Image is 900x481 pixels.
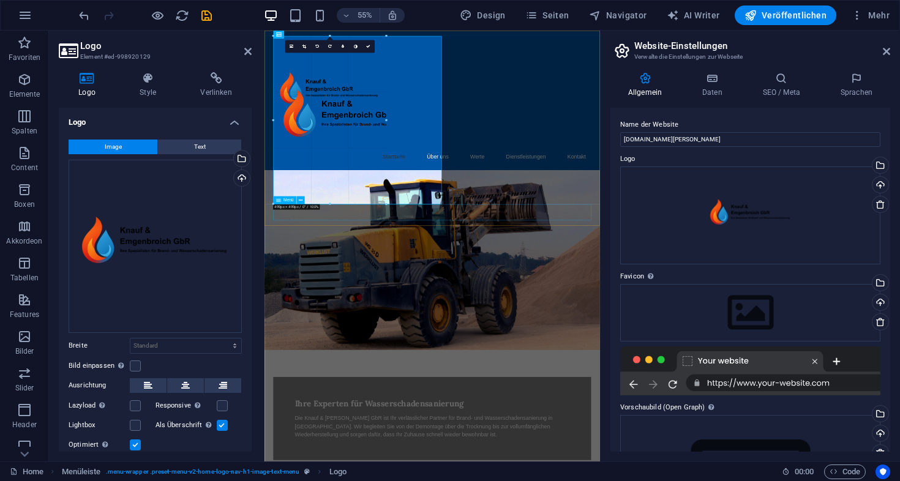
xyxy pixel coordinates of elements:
[80,51,227,62] h3: Element #ed-998920129
[310,40,323,53] a: 90° links drehen
[69,418,130,433] label: Lightbox
[782,464,814,479] h6: Session-Zeit
[620,117,880,132] label: Name der Website
[744,9,827,21] span: Veröffentlichen
[106,464,300,479] span: . menu-wrapper .preset-menu-v2-home-logo-nav-h1-image-text-menu
[14,199,35,209] p: Boxen
[69,438,130,452] label: Optimiert
[323,40,336,53] a: 90° rechts drehen
[584,6,652,25] button: Navigator
[304,468,310,475] i: Dieses Element ist ein anpassbares Preset
[59,108,252,130] h4: Logo
[199,8,214,23] button: save
[620,132,880,147] input: Name...
[69,342,130,349] label: Breite
[455,6,511,25] button: Design
[62,464,347,479] nav: breadcrumb
[455,6,511,25] div: Design (Strg+Alt+Y)
[15,346,34,356] p: Bilder
[174,8,189,23] button: reload
[69,160,242,333] div: KnaufEmgenbroich-2-scxZvJYCME9tMzpcA-typA.png
[620,269,880,284] label: Favicon
[620,152,880,166] label: Logo
[6,236,42,246] p: Akkordeon
[795,464,814,479] span: 00 00
[745,72,823,98] h4: SEO / Meta
[362,40,375,53] a: Bestätigen ( ⌘ ⏎ )
[589,9,647,21] span: Navigator
[11,163,38,173] p: Content
[12,126,37,136] p: Spalten
[80,40,252,51] h2: Logo
[69,398,130,413] label: Lazyload
[876,464,890,479] button: Usercentrics
[520,6,574,25] button: Seiten
[823,72,890,98] h4: Sprachen
[285,40,298,53] a: Wähle aus deinen Dateien, Stockfotos oder lade Dateien hoch
[105,140,122,154] span: Image
[200,9,214,23] i: Save (Ctrl+S)
[355,8,375,23] h6: 55%
[120,72,181,98] h4: Style
[9,89,40,99] p: Elemente
[336,40,349,53] a: Weichzeichnen
[9,53,40,62] p: Favoriten
[851,9,890,21] span: Mehr
[349,40,362,53] a: Graustufen
[803,467,805,476] span: :
[387,10,398,21] i: Bei Größenänderung Zoomstufe automatisch an das gewählte Gerät anpassen.
[15,383,34,393] p: Slider
[69,140,157,154] button: Image
[620,166,880,264] div: KnaufEmgenbroich-2-scxZvJYCME9tMzpcA-typA.png
[59,72,120,98] h4: Logo
[175,9,189,23] i: Seite neu laden
[610,72,684,98] h4: Allgemein
[620,284,880,341] div: Wähle aus deinen Dateien, Stockfotos oder lade Dateien hoch
[846,6,894,25] button: Mehr
[10,464,43,479] a: Klick, um Auswahl aufzuheben. Doppelklick öffnet Seitenverwaltung
[69,359,130,373] label: Bild einpassen
[460,9,506,21] span: Design
[634,40,890,51] h2: Website-Einstellungen
[298,40,310,53] a: Ausschneide-Modus
[525,9,569,21] span: Seiten
[77,8,91,23] button: undo
[735,6,836,25] button: Veröffentlichen
[662,6,725,25] button: AI Writer
[156,418,217,433] label: Als Überschrift
[12,420,37,430] p: Header
[824,464,866,479] button: Code
[156,398,217,413] label: Responsive
[273,204,320,210] div: 499px × 499px / 0° / 100%
[684,72,745,98] h4: Daten
[69,378,130,393] label: Ausrichtung
[830,464,860,479] span: Code
[634,51,866,62] h3: Verwalte die Einstellungen zur Webseite
[337,8,380,23] button: 55%
[620,400,880,415] label: Vorschaubild (Open Graph)
[62,464,101,479] span: Klick zum Auswählen. Doppelklick zum Bearbeiten
[194,140,206,154] span: Text
[10,310,39,319] p: Features
[329,464,347,479] span: Klick zum Auswählen. Doppelklick zum Bearbeiten
[181,72,252,98] h4: Verlinken
[667,9,720,21] span: AI Writer
[158,140,241,154] button: Text
[77,9,91,23] i: Rückgängig: Logo-Typ ändern (Strg+Z)
[10,273,39,283] p: Tabellen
